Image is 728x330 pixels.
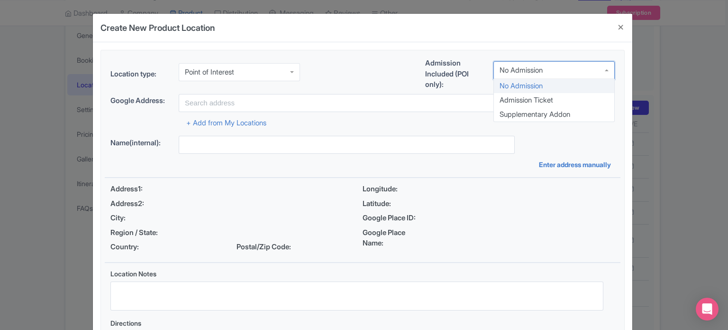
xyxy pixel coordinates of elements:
[539,160,615,170] a: Enter address manually
[110,95,171,106] label: Google Address:
[363,184,427,195] span: Longitude:
[610,14,632,41] button: Close
[696,298,719,321] div: Open Intercom Messenger
[110,270,156,278] span: Location Notes
[110,227,175,238] span: Region / State:
[494,79,614,93] div: No Admission
[100,21,215,34] h4: Create New Product Location
[110,69,171,80] label: Location type:
[110,138,171,149] label: Name(internal):
[494,107,614,122] div: Supplementary Addon
[425,58,486,90] label: Admission Included (POI only):
[500,66,543,75] div: No Admission
[110,198,175,209] span: Address2:
[363,227,427,249] span: Google Place Name:
[363,213,427,224] span: Google Place ID:
[110,319,141,327] span: Directions
[363,198,427,209] span: Latitude:
[110,213,175,224] span: City:
[186,118,266,127] a: + Add from My Locations
[237,242,301,253] span: Postal/Zip Code:
[110,184,175,195] span: Address1:
[179,94,515,112] input: Search address
[110,242,175,253] span: Country:
[494,93,614,107] div: Admission Ticket
[185,68,234,76] div: Point of Interest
